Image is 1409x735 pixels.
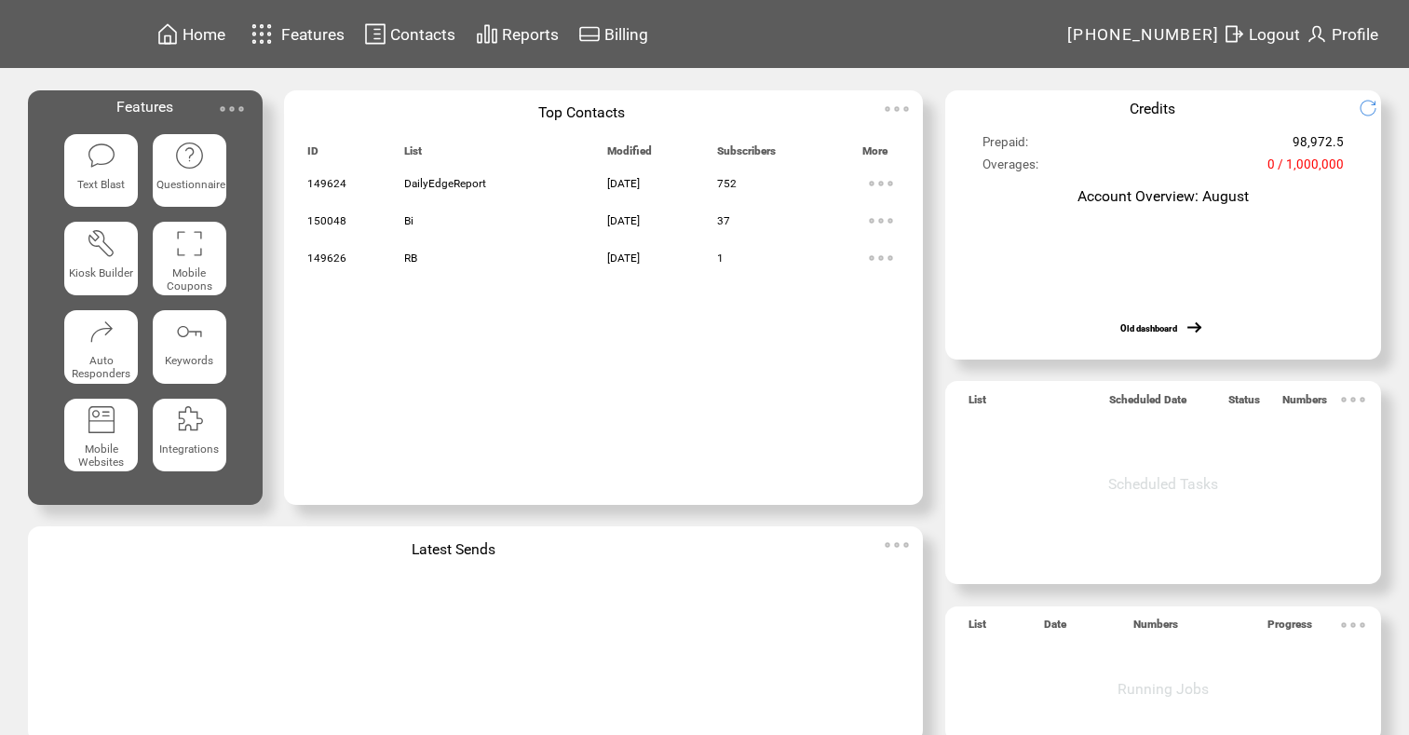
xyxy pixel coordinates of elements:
span: Date [1044,618,1066,639]
span: Subscribers [717,144,776,166]
img: contacts.svg [364,22,386,46]
a: Integrations [153,399,226,472]
span: List [404,144,422,166]
span: 0 / 1,000,000 [1267,157,1344,180]
span: Modified [607,144,652,166]
img: ellypsis.svg [862,239,900,277]
img: ellypsis.svg [862,165,900,202]
img: tool%201.svg [87,228,116,258]
span: RB [404,252,417,265]
a: Billing [576,20,651,48]
span: Home [183,25,225,44]
span: [DATE] [607,252,640,265]
span: Integrations [159,442,219,456]
img: ellypsis.svg [862,202,900,239]
a: Contacts [361,20,458,48]
img: ellypsis.svg [878,90,915,128]
span: Features [281,25,345,44]
span: Reports [502,25,559,44]
span: 98,972.5 [1293,135,1344,157]
span: [DATE] [607,214,640,227]
span: Billing [604,25,648,44]
img: mobile-websites.svg [87,404,116,434]
img: ellypsis.svg [878,526,915,564]
span: Numbers [1282,393,1327,415]
img: ellypsis.svg [1334,606,1372,644]
span: 1 [717,252,724,265]
span: [DATE] [607,177,640,190]
img: exit.svg [1223,22,1245,46]
span: Latest Sends [412,540,495,558]
img: coupons.svg [174,228,204,258]
span: Features [116,98,173,116]
span: More [862,144,887,166]
span: Progress [1267,618,1312,639]
span: Logout [1249,25,1300,44]
a: Mobile Websites [64,399,138,472]
img: profile.svg [1306,22,1328,46]
a: Keywords [153,310,226,384]
span: Credits [1130,100,1175,117]
span: 149626 [307,252,346,265]
span: Account Overview: August [1077,187,1249,205]
span: ID [307,144,318,166]
img: keywords.svg [174,317,204,347]
span: Text Blast [77,178,125,191]
span: Auto Responders [72,354,130,380]
img: ellypsis.svg [1334,381,1372,418]
span: List [969,618,986,639]
a: Profile [1303,20,1381,48]
span: Profile [1332,25,1378,44]
span: Mobile Coupons [167,266,212,293]
span: Kiosk Builder [69,266,133,279]
img: chart.svg [476,22,498,46]
span: DailyEdgeReport [404,177,486,190]
a: Features [243,16,348,52]
img: refresh.png [1359,99,1391,117]
span: Running Jobs [1118,680,1209,698]
span: Questionnaire [156,178,225,191]
a: Reports [473,20,562,48]
a: Kiosk Builder [64,222,138,295]
img: text-blast.svg [87,141,116,170]
span: List [969,393,986,415]
span: 149624 [307,177,346,190]
a: Text Blast [64,134,138,208]
img: creidtcard.svg [578,22,601,46]
span: Status [1228,393,1260,415]
span: Top Contacts [538,103,625,121]
span: Mobile Websites [78,442,124,469]
span: Bi [404,214,413,227]
span: Keywords [165,354,213,367]
img: ellypsis.svg [213,90,251,128]
span: 37 [717,214,730,227]
span: 752 [717,177,737,190]
a: Auto Responders [64,310,138,384]
img: features.svg [246,19,278,49]
a: Logout [1220,20,1303,48]
span: 150048 [307,214,346,227]
img: home.svg [156,22,179,46]
span: Overages: [982,157,1038,180]
span: Scheduled Date [1109,393,1186,415]
a: Home [154,20,228,48]
span: Numbers [1133,618,1178,639]
a: Old dashboard [1120,323,1177,333]
span: [PHONE_NUMBER] [1067,25,1220,44]
img: auto-responders.svg [87,317,116,347]
img: questionnaire.svg [174,141,204,170]
span: Contacts [390,25,455,44]
a: Questionnaire [153,134,226,208]
span: Scheduled Tasks [1108,475,1218,493]
a: Mobile Coupons [153,222,226,295]
span: Prepaid: [982,135,1028,157]
img: integrations.svg [174,404,204,434]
